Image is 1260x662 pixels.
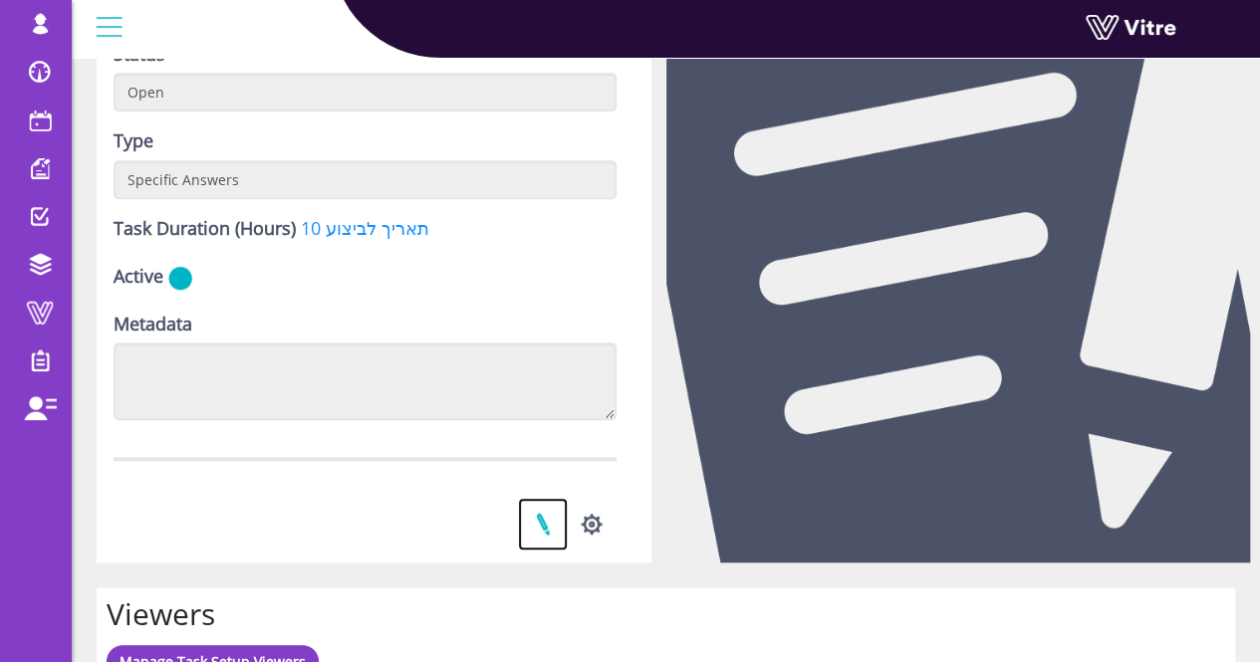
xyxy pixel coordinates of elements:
[168,266,192,291] img: yes
[301,216,429,240] a: 10 תאריך לביצוע
[114,126,153,154] label: Type
[114,214,296,242] label: Task Duration (Hours)
[114,310,192,337] label: Metadata
[114,262,163,290] label: Active
[107,597,1225,630] h2: Viewers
